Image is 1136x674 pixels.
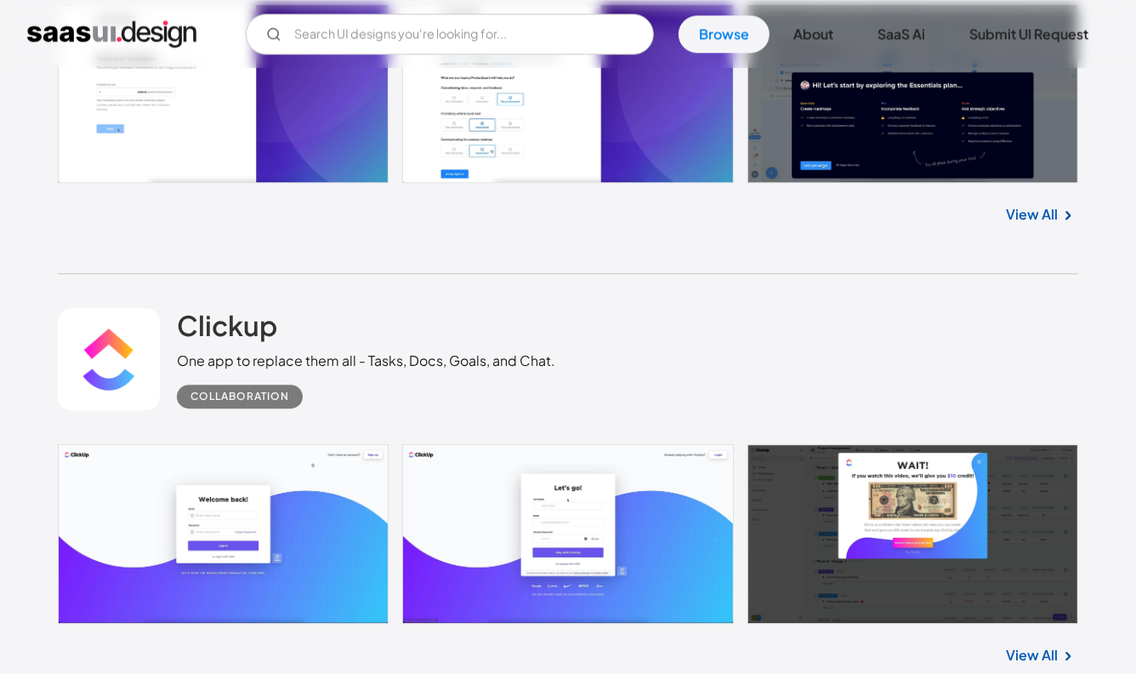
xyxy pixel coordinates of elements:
a: Browse [679,15,770,53]
a: Submit UI Request [949,15,1109,53]
a: SaaS Ai [857,15,946,53]
form: Email Form [246,14,654,54]
a: About [773,15,854,53]
div: One app to replace them all - Tasks, Docs, Goals, and Chat. [177,351,555,371]
h2: Clickup [177,308,277,342]
div: Collaboration [190,386,289,407]
a: View All [1006,645,1058,665]
a: View All [1006,204,1058,225]
input: Search UI designs you're looking for... [246,14,654,54]
a: home [27,20,196,48]
a: Clickup [177,308,277,351]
